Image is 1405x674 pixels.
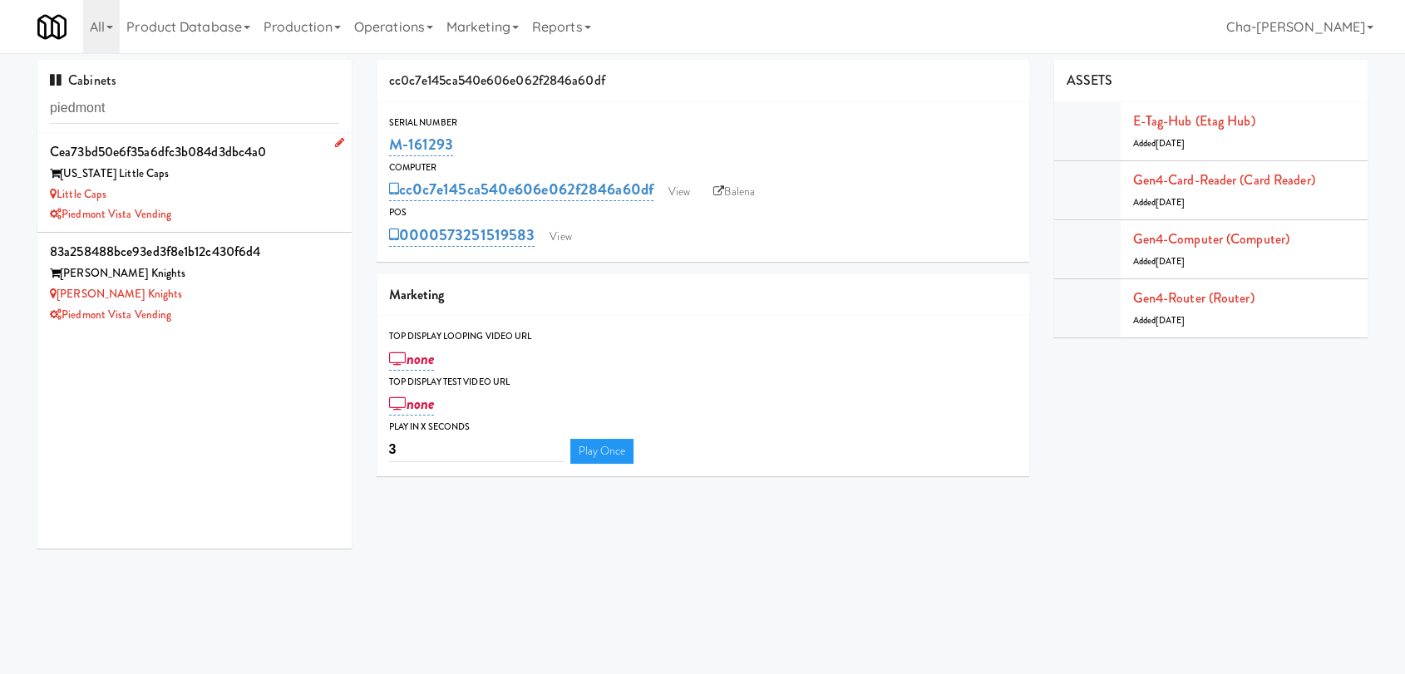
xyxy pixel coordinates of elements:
span: Added [1133,137,1185,150]
div: Top Display Looping Video Url [389,328,1017,345]
div: Serial Number [389,115,1017,131]
a: M-161293 [389,133,454,156]
span: ASSETS [1067,71,1113,90]
a: Piedmont Vista Vending [50,307,171,322]
div: [US_STATE] Little Caps [50,164,339,184]
a: Gen4-router (Router) [1133,288,1255,307]
li: 83a258488bce93ed3f8e1b12c430f6d4[PERSON_NAME] Knights [PERSON_NAME] KnightsPiedmont Vista Vending [37,233,352,332]
a: none [389,392,435,416]
li: cea73bd50e6f35a6dfc3b084d3dbc4a0[US_STATE] Little Caps Little CapsPiedmont Vista Vending [37,133,352,233]
a: Gen4-computer (Computer) [1133,229,1289,248]
a: 0000573251519583 [389,224,535,247]
input: Search cabinets [50,93,339,124]
div: [PERSON_NAME] Knights [50,263,339,284]
div: Top Display Test Video Url [389,374,1017,391]
span: [DATE] [1156,196,1185,209]
div: POS [389,204,1017,221]
span: Cabinets [50,71,116,90]
a: View [660,180,698,204]
img: Micromart [37,12,67,42]
span: Marketing [389,285,445,304]
a: Play Once [570,439,634,464]
div: Play in X seconds [389,419,1017,435]
span: Added [1133,255,1185,268]
div: cea73bd50e6f35a6dfc3b084d3dbc4a0 [50,140,339,165]
a: Little Caps [50,186,106,202]
div: 83a258488bce93ed3f8e1b12c430f6d4 [50,239,339,264]
a: none [389,347,435,371]
a: cc0c7e145ca540e606e062f2846a60df [389,178,653,201]
span: Added [1133,196,1185,209]
a: Balena [705,180,763,204]
span: [DATE] [1156,314,1185,327]
a: E-tag-hub (Etag Hub) [1133,111,1255,130]
a: Gen4-card-reader (Card Reader) [1133,170,1315,189]
div: Computer [389,160,1017,176]
a: View [541,224,579,249]
span: [DATE] [1156,255,1185,268]
span: [DATE] [1156,137,1185,150]
a: [PERSON_NAME] Knights [50,286,182,302]
div: cc0c7e145ca540e606e062f2846a60df [377,60,1029,102]
span: Added [1133,314,1185,327]
a: Piedmont Vista Vending [50,206,171,222]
